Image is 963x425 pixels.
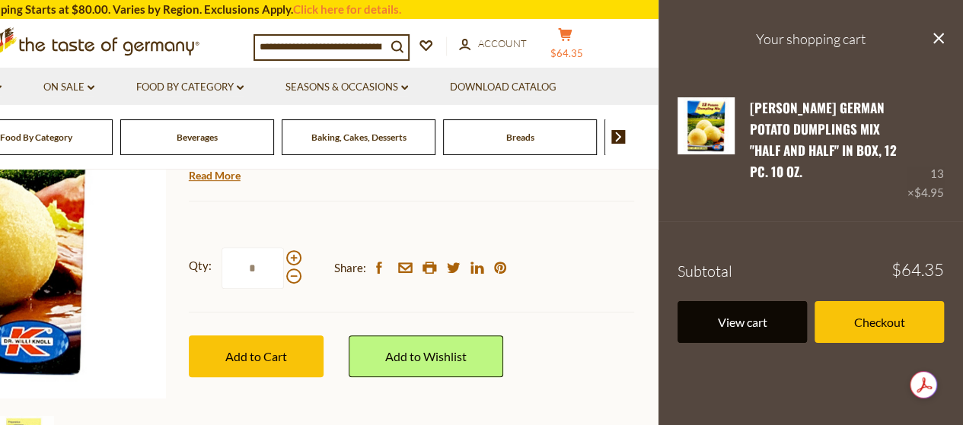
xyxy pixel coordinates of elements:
img: Dr. Knoll German Potato Dumplings Mix "Half and Half" in Box, 12 pc. 10 oz. [678,97,735,154]
span: $64.35 [891,262,944,278]
span: Add to Cart [225,349,287,363]
span: $4.95 [914,186,944,199]
a: Food By Category [136,79,244,96]
button: Add to Cart [189,335,324,377]
a: Beverages [177,132,218,143]
span: Subtotal [678,262,732,281]
button: $64.35 [543,27,588,65]
a: Account [459,36,527,52]
div: 13 × [907,97,944,203]
a: Read More [189,168,241,183]
a: On Sale [43,79,94,96]
span: $64.35 [550,47,583,59]
span: Account [478,37,527,49]
a: Checkout [815,301,944,343]
a: Breads [506,132,534,143]
a: Click here for details. [293,2,401,16]
a: [PERSON_NAME] German Potato Dumplings Mix "Half and Half" in Box, 12 pc. 10 oz. [750,98,897,182]
a: View cart [678,301,807,343]
span: Share: [334,258,366,278]
img: next arrow [611,130,626,144]
a: Baking, Cakes, Desserts [311,132,407,143]
a: Dr. Knoll German Potato Dumplings Mix "Half and Half" in Box, 12 pc. 10 oz. [678,97,735,203]
strong: Qty: [189,256,212,275]
a: Seasons & Occasions [285,79,408,96]
input: Qty: [222,247,284,289]
a: Download Catalog [450,79,556,96]
a: Add to Wishlist [349,335,503,377]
